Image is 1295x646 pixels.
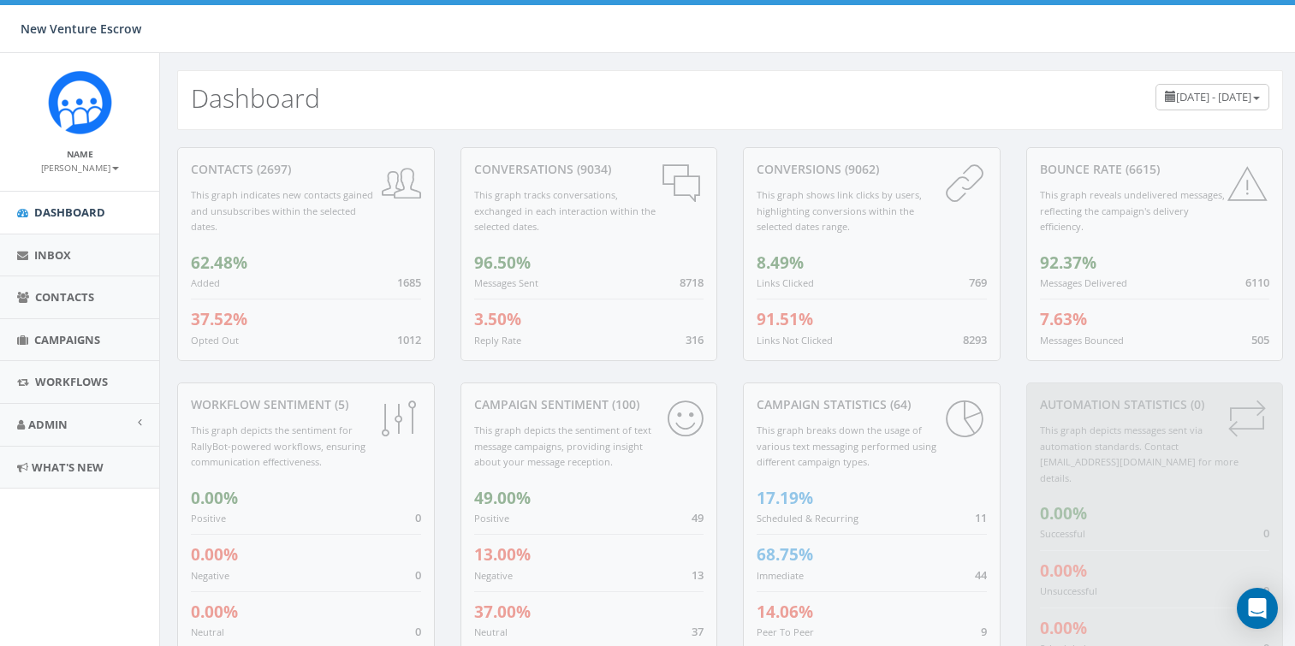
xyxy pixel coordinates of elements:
span: Contacts [35,289,94,305]
span: 316 [686,332,704,347]
span: 7.63% [1040,308,1087,330]
span: 6110 [1245,275,1269,290]
span: (0) [1187,396,1204,412]
span: 505 [1251,332,1269,347]
span: 37.52% [191,308,247,330]
span: New Venture Escrow [21,21,141,37]
span: 0.00% [191,487,238,509]
span: 0 [415,624,421,639]
div: conversions [757,161,987,178]
small: Neutral [191,625,224,638]
small: This graph depicts the sentiment for RallyBot-powered workflows, ensuring communication effective... [191,424,365,468]
span: 13 [692,567,704,583]
small: Negative [191,569,229,582]
div: Open Intercom Messenger [1237,588,1278,629]
small: Messages Delivered [1040,276,1127,289]
small: This graph reveals undelivered messages, reflecting the campaign's delivery efficiency. [1040,188,1225,233]
span: 1685 [397,275,421,290]
a: [PERSON_NAME] [41,159,119,175]
span: 44 [975,567,987,583]
small: Added [191,276,220,289]
div: conversations [474,161,704,178]
span: 68.75% [757,543,813,566]
span: 37.00% [474,601,531,623]
span: 0.00% [191,601,238,623]
small: Positive [474,512,509,525]
span: 11 [975,510,987,525]
small: This graph tracks conversations, exchanged in each interaction within the selected dates. [474,188,656,233]
span: Dashboard [34,204,105,220]
small: Messages Bounced [1040,334,1124,347]
span: [DATE] - [DATE] [1176,89,1251,104]
span: 49 [692,510,704,525]
span: (100) [609,396,639,412]
span: (5) [331,396,348,412]
span: 37 [692,624,704,639]
small: Immediate [757,569,804,582]
div: Workflow Sentiment [191,396,421,413]
small: Peer To Peer [757,625,814,638]
span: 9 [981,624,987,639]
small: [PERSON_NAME] [41,162,119,174]
small: This graph breaks down the usage of various text messaging performed using different campaign types. [757,424,936,468]
small: This graph depicts the sentiment of text message campaigns, providing insight about your message ... [474,424,651,468]
span: 0 [1263,583,1269,598]
span: 769 [969,275,987,290]
small: Neutral [474,625,508,638]
span: 8293 [963,332,987,347]
div: Campaign Statistics [757,396,987,413]
small: Links Clicked [757,276,814,289]
span: Inbox [34,247,71,263]
h2: Dashboard [191,84,320,112]
small: Links Not Clicked [757,334,833,347]
span: What's New [32,459,104,475]
span: 8.49% [757,252,804,274]
span: (2697) [253,161,291,177]
span: Admin [28,417,68,432]
span: (64) [887,396,911,412]
small: Messages Sent [474,276,538,289]
div: contacts [191,161,421,178]
small: Opted Out [191,334,239,347]
span: Campaigns [34,332,100,347]
div: Automation Statistics [1040,396,1270,413]
span: 13.00% [474,543,531,566]
span: 0.00% [1040,617,1087,639]
span: 62.48% [191,252,247,274]
span: 0 [415,567,421,583]
span: (6615) [1122,161,1160,177]
span: 0.00% [191,543,238,566]
small: Name [67,148,93,160]
span: 1012 [397,332,421,347]
span: 3.50% [474,308,521,330]
span: 91.51% [757,308,813,330]
small: This graph shows link clicks by users, highlighting conversions within the selected dates range. [757,188,922,233]
div: Bounce Rate [1040,161,1270,178]
span: 92.37% [1040,252,1096,274]
small: Unsuccessful [1040,584,1097,597]
span: 0 [415,510,421,525]
span: 8718 [680,275,704,290]
span: 14.06% [757,601,813,623]
span: Workflows [35,374,108,389]
small: Scheduled & Recurring [757,512,858,525]
span: (9062) [841,161,879,177]
span: (9034) [573,161,611,177]
small: This graph indicates new contacts gained and unsubscribes within the selected dates. [191,188,373,233]
small: This graph depicts messages sent via automation standards. Contact [EMAIL_ADDRESS][DOMAIN_NAME] f... [1040,424,1239,484]
span: 0.00% [1040,560,1087,582]
div: Campaign Sentiment [474,396,704,413]
small: Successful [1040,527,1085,540]
span: 96.50% [474,252,531,274]
span: 49.00% [474,487,531,509]
small: Reply Rate [474,334,521,347]
span: 0 [1263,525,1269,541]
small: Negative [474,569,513,582]
span: 17.19% [757,487,813,509]
small: Positive [191,512,226,525]
img: Rally_Corp_Icon_1.png [48,70,112,134]
span: 0.00% [1040,502,1087,525]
